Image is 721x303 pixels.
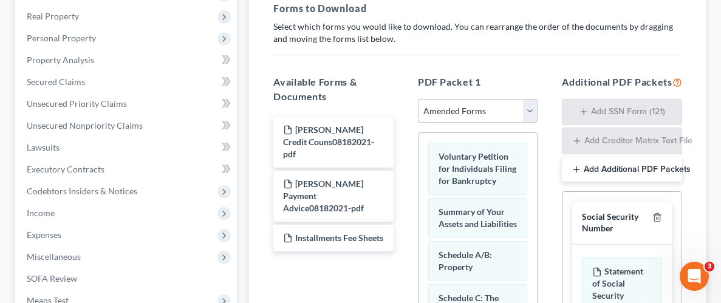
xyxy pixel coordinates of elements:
span: Secured Claims [27,77,85,87]
span: Voluntary Petition for Individuals Filing for Bankruptcy [439,151,516,186]
h5: PDF Packet 1 [418,75,538,89]
span: Lawsuits [27,142,60,152]
a: Executory Contracts [17,158,237,180]
span: Expenses [27,230,61,240]
a: Property Analysis [17,49,237,71]
span: [PERSON_NAME] Credit Couns08182021-pdf [283,124,374,159]
span: Codebtors Insiders & Notices [27,186,137,196]
span: 3 [705,262,714,271]
span: Personal Property [27,33,96,43]
p: Select which forms you would like to download. You can rearrange the order of the documents by dr... [273,21,682,45]
a: Lawsuits [17,137,237,158]
a: Secured Claims [17,71,237,93]
h5: Additional PDF Packets [562,75,682,89]
button: Add SSN Form (121) [562,99,682,126]
span: Unsecured Nonpriority Claims [27,120,143,131]
div: Social Security Number [582,211,648,234]
h5: Available Forms & Documents [273,75,394,104]
span: SOFA Review [27,273,77,284]
span: Summary of Your Assets and Liabilities [439,206,517,229]
a: Unsecured Priority Claims [17,93,237,115]
span: Installments Fee Sheets [295,233,383,243]
span: Income [27,208,55,218]
span: Property Analysis [27,55,94,65]
button: Add Additional PDF Packets [562,157,682,182]
span: Miscellaneous [27,251,81,262]
span: Real Property [27,11,79,21]
a: Unsecured Nonpriority Claims [17,115,237,137]
span: Schedule A/B: Property [439,250,492,272]
a: SOFA Review [17,268,237,290]
span: Executory Contracts [27,164,104,174]
span: [PERSON_NAME] Payment Advice08182021-pdf [283,179,364,213]
h5: Forms to Download [273,1,682,16]
span: Unsecured Priority Claims [27,98,127,109]
iframe: Intercom live chat [680,262,709,291]
button: Add Creditor Matrix Text File [562,128,682,154]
